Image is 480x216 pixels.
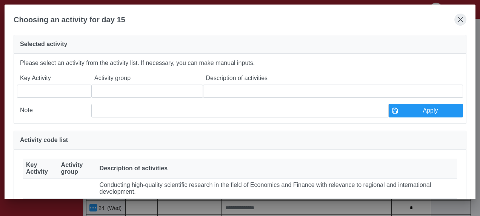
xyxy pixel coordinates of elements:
[401,107,460,114] span: Apply
[91,72,203,85] label: Activity group
[14,15,125,24] span: Choosing an activity for day 15
[203,72,463,85] label: Description of activities
[100,182,431,195] font: Conducting high-quality scientific research in the field of Economics and Finance with relevance ...
[17,72,91,85] label: Key Activity
[61,162,94,175] span: Activity group
[17,104,91,117] label: Note
[389,104,463,117] button: Apply
[454,14,466,26] button: close
[20,60,255,66] font: Please select an activity from the activity list. If necessary, you can make manual inputs.
[20,41,67,47] span: Selected activity
[20,137,68,143] span: Activity code list
[26,162,55,175] span: Key Activity
[100,165,168,172] span: Description of activities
